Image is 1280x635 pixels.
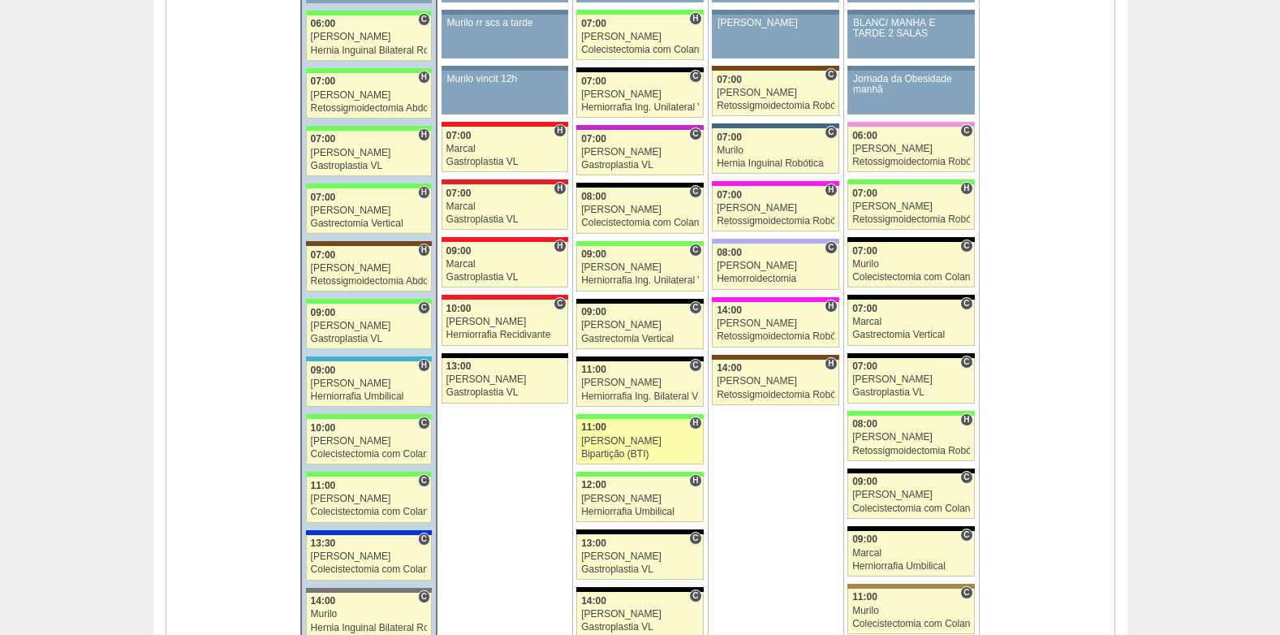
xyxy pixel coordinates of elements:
span: 14:00 [717,362,742,374]
div: [PERSON_NAME] [311,263,428,274]
div: Marcal [852,317,970,327]
div: Key: Aviso [847,10,974,15]
div: Key: Blanc [576,587,703,592]
span: 11:00 [581,421,606,433]
div: Key: Brasil [306,68,432,73]
span: 14:00 [581,595,606,607]
div: [PERSON_NAME] [852,201,970,212]
div: Key: Assunção [442,295,568,300]
div: Key: Aviso [442,66,568,71]
span: Consultório [418,533,430,546]
a: H 07:00 [PERSON_NAME] Retossigmoidectomia Robótica [712,186,838,231]
div: Key: Blanc [576,299,703,304]
div: Hernia Inguinal Bilateral Robótica [311,45,428,56]
div: Key: Brasil [576,241,703,246]
a: C 09:00 [PERSON_NAME] Colecistectomia com Colangiografia VL [847,473,974,519]
a: H 07:00 [PERSON_NAME] Gastrectomia Vertical [306,188,432,234]
div: Gastroplastia VL [581,564,699,575]
div: Key: Pro Matre [712,297,838,302]
span: 07:00 [852,245,877,257]
span: 09:00 [311,307,336,318]
div: Bipartição (BTI) [581,449,699,460]
span: 09:00 [446,245,472,257]
div: Gastrectomia Vertical [852,330,970,340]
div: Herniorrafia Umbilical [581,507,699,517]
span: 07:00 [581,76,606,87]
div: Retossigmoidectomia Robótica [717,331,834,342]
div: [PERSON_NAME] [717,203,834,214]
div: Jornada da Obesidade manhã [853,74,969,95]
span: Consultório [960,124,972,137]
div: Key: Santa Joana [306,241,432,246]
span: 08:00 [581,191,606,202]
a: H 11:00 [PERSON_NAME] Bipartição (BTI) [576,419,703,464]
a: Jornada da Obesidade manhã [847,71,974,114]
a: 13:00 [PERSON_NAME] Gastroplastia VL [442,358,568,404]
span: 07:00 [717,132,742,143]
div: Retossigmoidectomia Robótica [852,446,970,456]
a: C 13:30 [PERSON_NAME] Colecistectomia com Colangiografia VL [306,535,432,581]
div: Retossigmoidectomia Abdominal VL [311,103,428,114]
div: [PERSON_NAME] [717,376,834,387]
div: Colecistectomia com Colangiografia VL [852,272,970,283]
div: Key: Santa Joana [712,66,838,71]
span: 09:00 [852,533,877,545]
span: Hospital [418,71,430,84]
div: Retossigmoidectomia Robótica [852,157,970,167]
span: Consultório [825,241,837,254]
div: Retossigmoidectomia Robótica [717,390,834,400]
div: Key: Brasil [306,472,432,477]
a: H 14:00 [PERSON_NAME] Retossigmoidectomia Robótica [712,302,838,348]
span: 07:00 [581,133,606,145]
span: 08:00 [852,418,877,430]
span: Consultório [825,68,837,81]
span: 14:00 [717,305,742,316]
a: BLANC/ MANHÃ E TARDE 2 SALAS [847,15,974,58]
div: Key: Brasil [306,184,432,188]
span: 07:00 [717,189,742,201]
div: Gastroplastia VL [581,160,699,171]
div: [PERSON_NAME] [581,436,699,447]
div: [PERSON_NAME] [581,378,699,388]
div: [PERSON_NAME] [581,89,699,100]
a: C 10:00 [PERSON_NAME] Colecistectomia com Colangiografia VL [306,419,432,464]
span: Consultório [418,13,430,26]
div: Key: Brasil [306,11,432,15]
div: Gastroplastia VL [311,161,428,171]
div: Key: Brasil [847,411,974,416]
div: Herniorrafia Ing. Unilateral VL [581,102,699,113]
div: Key: Blanc [576,356,703,361]
a: H 07:00 [PERSON_NAME] Retossigmoidectomia Robótica [847,184,974,230]
span: Consultório [418,301,430,314]
a: H 12:00 [PERSON_NAME] Herniorrafia Umbilical [576,477,703,522]
div: Colecistectomia com Colangiografia VL [581,218,699,228]
div: Key: Brasil [576,414,703,419]
a: H 07:00 Marcal Gastroplastia VL [442,184,568,230]
div: [PERSON_NAME] [581,320,699,330]
span: Consultório [689,185,701,198]
span: Hospital [689,417,701,430]
span: Consultório [418,474,430,487]
span: 10:00 [311,422,336,434]
a: C 11:00 Murilo Colecistectomia com Colangiografia VL [847,589,974,634]
a: C 09:00 [PERSON_NAME] Gastrectomia Vertical [576,304,703,349]
a: H 08:00 [PERSON_NAME] Retossigmoidectomia Robótica [847,416,974,461]
span: 07:00 [311,76,336,87]
a: C 07:00 Murilo Hernia Inguinal Robótica [712,128,838,174]
div: Key: Brasil [847,179,974,184]
a: H 07:00 Marcal Gastroplastia VL [442,127,568,172]
span: Consultório [689,244,701,257]
div: Colecistectomia com Colangiografia VL [852,503,970,514]
div: Gastroplastia VL [446,387,563,398]
a: H 07:00 [PERSON_NAME] Retossigmoidectomia Abdominal VL [306,73,432,119]
div: Key: Santa Catarina [306,588,432,593]
span: Hospital [825,300,837,313]
a: C 08:00 [PERSON_NAME] Colecistectomia com Colangiografia VL [576,188,703,233]
span: Consultório [689,359,701,372]
div: Murilo rr scs a tarde [447,18,562,28]
div: Gastroplastia VL [446,272,563,283]
span: Consultório [960,586,972,599]
div: Herniorrafia Recidivante [446,330,563,340]
span: 11:00 [852,591,877,603]
a: C 06:00 [PERSON_NAME] Retossigmoidectomia Robótica [847,127,974,172]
